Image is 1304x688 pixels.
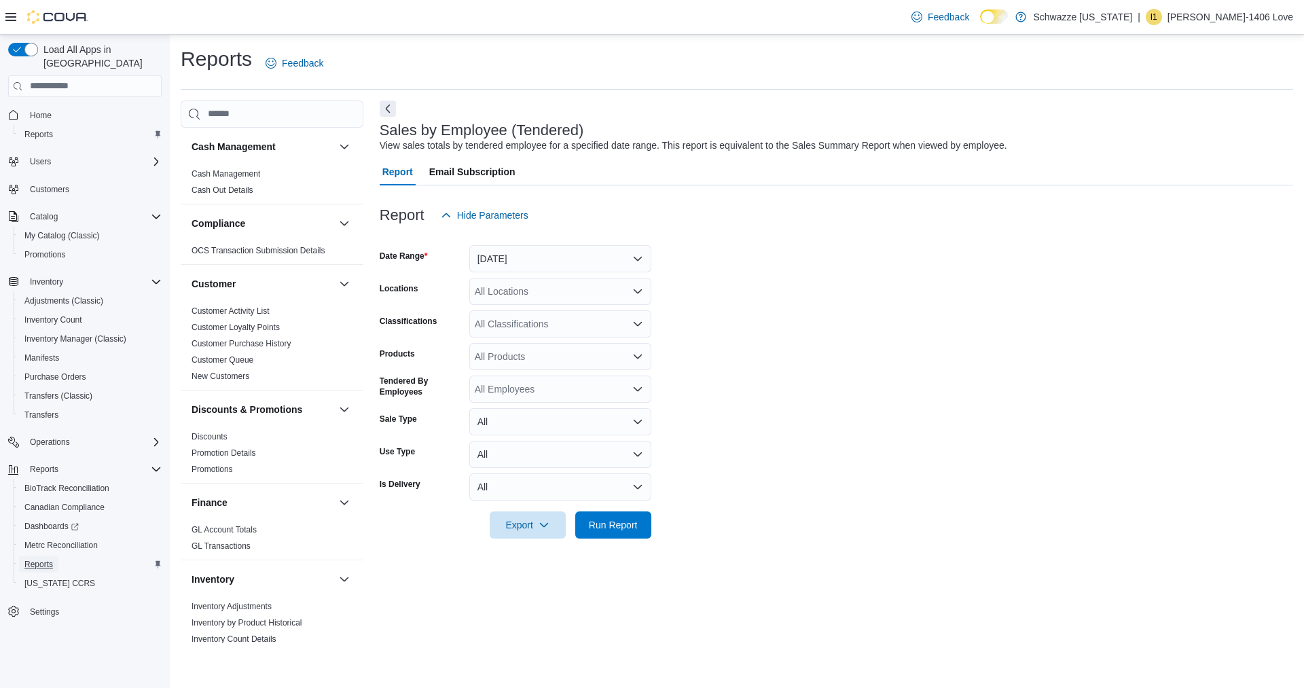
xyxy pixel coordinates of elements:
a: Dashboards [19,518,84,535]
span: Cash Management [192,168,260,179]
a: Manifests [19,350,65,366]
label: Products [380,348,415,359]
label: Locations [380,283,418,294]
span: Settings [24,602,162,619]
span: Settings [30,606,59,617]
span: Dashboards [24,521,79,532]
button: Reports [24,461,64,477]
span: Dashboards [19,518,162,535]
span: Canadian Compliance [24,502,105,513]
a: GL Account Totals [192,525,257,535]
a: Promotion Details [192,448,256,458]
button: Users [3,152,167,171]
button: Next [380,101,396,117]
span: Adjustments (Classic) [24,295,103,306]
button: Inventory Manager (Classic) [14,329,167,348]
h1: Reports [181,46,252,73]
a: [US_STATE] CCRS [19,575,101,592]
span: Transfers [19,407,162,423]
a: Adjustments (Classic) [19,293,109,309]
button: Promotions [14,245,167,264]
span: Inventory Manager (Classic) [24,333,126,344]
label: Date Range [380,251,428,261]
button: Run Report [575,511,651,539]
a: Promotions [19,247,71,263]
span: Inventory [24,274,162,290]
button: Cash Management [336,139,352,155]
span: Report [382,158,413,185]
button: Canadian Compliance [14,498,167,517]
span: Adjustments (Classic) [19,293,162,309]
button: Reports [14,555,167,574]
button: Inventory [336,571,352,587]
span: Inventory [30,276,63,287]
div: Isaac-1406 Love [1146,9,1162,25]
button: BioTrack Reconciliation [14,479,167,498]
span: Inventory Adjustments [192,601,272,612]
span: Promotions [192,464,233,475]
span: Promotions [24,249,66,260]
button: Users [24,153,56,170]
span: Export [498,511,558,539]
h3: Customer [192,277,236,291]
button: Operations [24,434,75,450]
button: Purchase Orders [14,367,167,386]
span: Users [24,153,162,170]
button: Inventory Count [14,310,167,329]
h3: Finance [192,496,228,509]
span: Customers [30,184,69,195]
button: Open list of options [632,351,643,362]
span: Inventory by Product Historical [192,617,302,628]
button: Customers [3,179,167,199]
p: | [1138,9,1140,25]
span: Reports [19,556,162,573]
button: Inventory [192,573,333,586]
button: Open list of options [632,319,643,329]
span: [US_STATE] CCRS [24,578,95,589]
h3: Compliance [192,217,245,230]
div: Customer [181,303,363,390]
span: Purchase Orders [19,369,162,385]
a: Reports [19,126,58,143]
button: Adjustments (Classic) [14,291,167,310]
a: Customer Queue [192,355,253,365]
a: Reports [19,556,58,573]
a: Transfers [19,407,64,423]
span: Promotions [19,247,162,263]
h3: Discounts & Promotions [192,403,302,416]
a: Metrc Reconciliation [19,537,103,554]
span: Manifests [19,350,162,366]
span: Reports [24,559,53,570]
h3: Cash Management [192,140,276,153]
button: Transfers (Classic) [14,386,167,405]
button: Catalog [24,209,63,225]
span: Transfers [24,410,58,420]
span: Reports [24,461,162,477]
span: Transfers (Classic) [24,391,92,401]
label: Is Delivery [380,479,420,490]
button: Inventory [24,274,69,290]
span: Washington CCRS [19,575,162,592]
span: My Catalog (Classic) [24,230,100,241]
span: GL Account Totals [192,524,257,535]
button: Catalog [3,207,167,226]
button: Customer [192,277,333,291]
span: Inventory Manager (Classic) [19,331,162,347]
nav: Complex example [8,100,162,657]
button: Compliance [336,215,352,232]
button: Hide Parameters [435,202,534,229]
button: Finance [336,494,352,511]
span: Feedback [282,56,323,70]
button: Settings [3,601,167,621]
a: Inventory Count [19,312,88,328]
span: Catalog [24,209,162,225]
label: Sale Type [380,414,417,424]
a: Discounts [192,432,228,441]
span: I1 [1151,9,1157,25]
span: Hide Parameters [457,209,528,222]
button: Metrc Reconciliation [14,536,167,555]
span: Metrc Reconciliation [24,540,98,551]
div: View sales totals by tendered employee for a specified date range. This report is equivalent to t... [380,139,1007,153]
a: Canadian Compliance [19,499,110,515]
